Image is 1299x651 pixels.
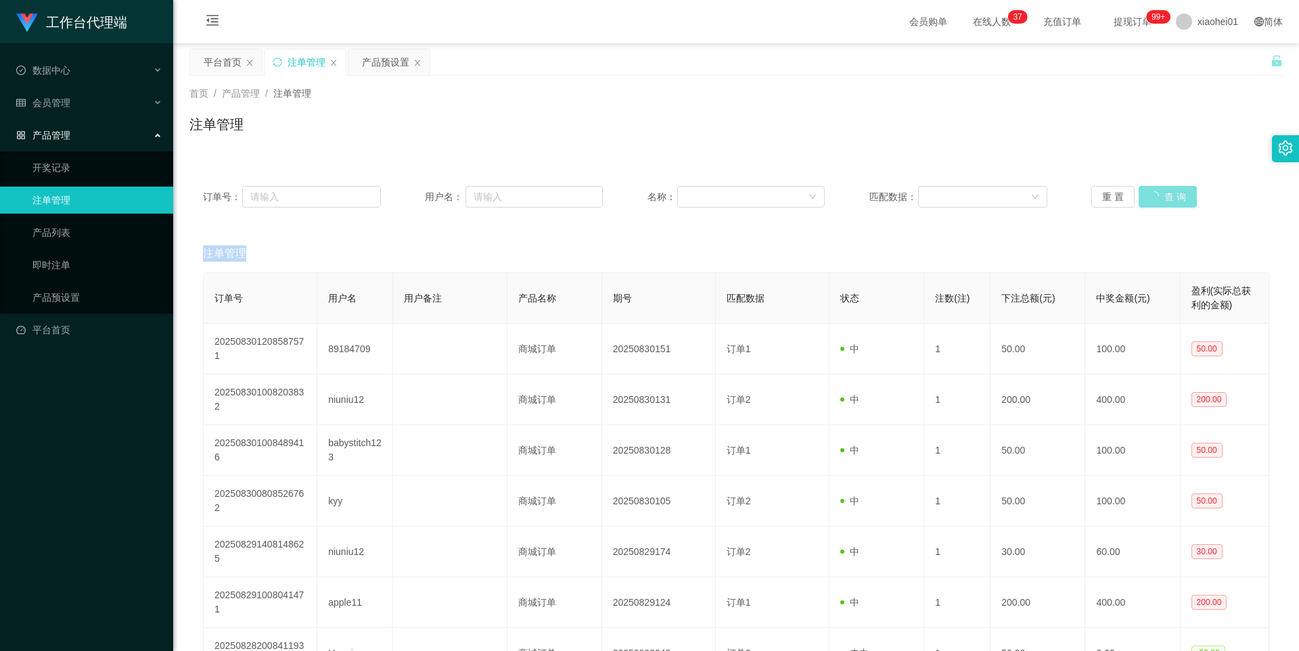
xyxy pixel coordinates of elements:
[214,293,243,304] span: 订单号
[404,293,442,304] span: 用户备注
[32,187,162,214] a: 注单管理
[966,17,1018,26] span: 在线人数
[16,14,38,32] img: logo.9652507e.png
[924,375,990,425] td: 1
[727,293,765,304] span: 匹配数据
[317,527,393,577] td: niuniu12
[840,496,859,506] span: 中
[204,476,317,527] td: 202508300808526762
[46,1,127,44] h1: 工作台代理端
[273,88,311,99] span: 注单管理
[1085,527,1180,577] td: 60.00
[1085,476,1180,527] td: 100.00
[869,190,918,204] span: 匹配数据：
[222,88,260,99] span: 产品管理
[204,375,317,425] td: 202508301008203832
[265,88,268,99] span: /
[507,375,602,425] td: 商城订单
[602,375,716,425] td: 20250830131
[924,425,990,476] td: 1
[16,97,70,108] span: 会员管理
[1096,293,1149,304] span: 中奖金额(元)
[204,527,317,577] td: 202508291408148625
[840,394,859,405] span: 中
[1191,595,1227,610] span: 200.00
[204,49,242,75] div: 平台首页
[602,577,716,628] td: 20250829124
[16,16,127,27] a: 工作台代理端
[16,65,70,76] span: 数据中心
[425,190,465,204] span: 用户名：
[602,324,716,375] td: 20250830151
[840,597,859,608] span: 中
[204,425,317,476] td: 202508301008489416
[507,324,602,375] td: 商城订单
[727,496,751,506] span: 订单2
[329,59,338,67] i: 图标: close
[32,154,162,181] a: 开奖记录
[328,293,357,304] span: 用户名
[1271,55,1283,67] i: 图标: unlock
[935,293,970,304] span: 注数(注)
[1085,425,1180,476] td: 100.00
[1091,186,1135,208] button: 重 置
[990,375,1085,425] td: 200.00
[16,66,26,75] i: 图标: check-circle-o
[465,186,603,208] input: 请输入
[32,284,162,311] a: 产品预设置
[647,190,677,204] span: 名称：
[990,476,1085,527] td: 50.00
[1191,493,1223,508] span: 50.00
[317,425,393,476] td: babystitch123
[727,394,751,405] span: 订单2
[507,476,602,527] td: 商城订单
[189,1,235,44] i: 图标: menu-fold
[507,425,602,476] td: 商城订单
[204,577,317,628] td: 202508291008041471
[413,59,421,67] i: 图标: close
[317,476,393,527] td: kyy
[990,577,1085,628] td: 200.00
[1085,577,1180,628] td: 400.00
[1278,141,1293,155] i: 图标: setting
[189,114,244,135] h1: 注单管理
[1085,324,1180,375] td: 100.00
[242,186,380,208] input: 请输入
[727,343,751,354] span: 订单1
[1007,10,1027,24] sup: 37
[288,49,325,75] div: 注单管理
[214,88,216,99] span: /
[924,527,990,577] td: 1
[840,445,859,456] span: 中
[32,251,162,279] a: 即时注单
[602,527,716,577] td: 20250829174
[317,577,393,628] td: apple11
[189,88,208,99] span: 首页
[1013,10,1018,24] p: 3
[518,293,556,304] span: 产品名称
[16,130,26,140] i: 图标: appstore-o
[1018,10,1022,24] p: 7
[727,546,751,557] span: 订单2
[1191,392,1227,407] span: 200.00
[1191,285,1252,310] span: 盈利(实际总获利的金额)
[507,577,602,628] td: 商城订单
[1001,293,1055,304] span: 下注总额(元)
[246,59,254,67] i: 图标: close
[203,190,242,204] span: 订单号：
[613,293,632,304] span: 期号
[990,425,1085,476] td: 50.00
[808,193,817,202] i: 图标: down
[317,324,393,375] td: 89184709
[507,527,602,577] td: 商城订单
[204,324,317,375] td: 202508301208587571
[1107,17,1158,26] span: 提现订单
[602,425,716,476] td: 20250830128
[16,316,162,343] a: 图标: dashboard平台首页
[840,343,859,354] span: 中
[1191,443,1223,458] span: 50.00
[362,49,409,75] div: 产品预设置
[924,324,990,375] td: 1
[203,245,246,262] span: 注单管理
[1036,17,1088,26] span: 充值订单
